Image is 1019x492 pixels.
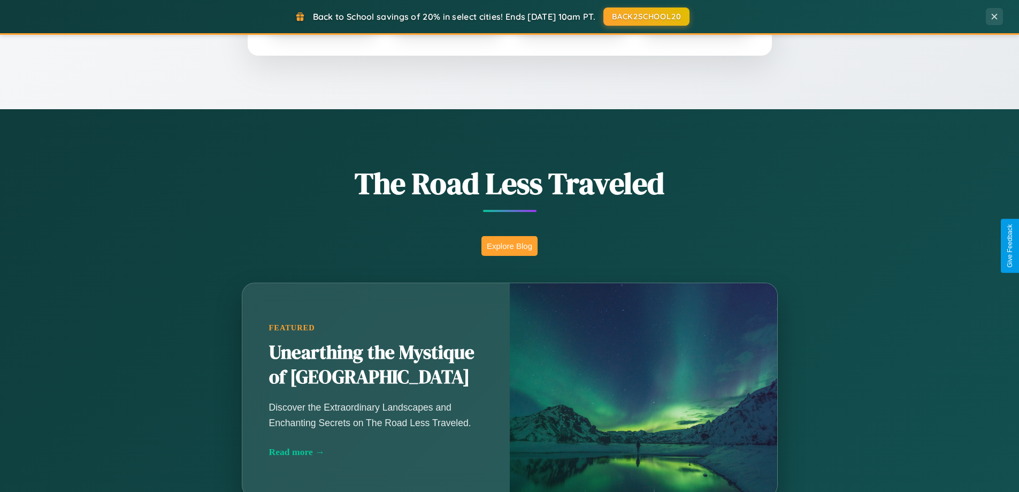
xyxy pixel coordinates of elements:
[313,11,595,22] span: Back to School savings of 20% in select cities! Ends [DATE] 10am PT.
[1006,224,1014,268] div: Give Feedback
[481,236,538,256] button: Explore Blog
[269,340,483,390] h2: Unearthing the Mystique of [GEOGRAPHIC_DATA]
[603,7,689,26] button: BACK2SCHOOL20
[269,400,483,430] p: Discover the Extraordinary Landscapes and Enchanting Secrets on The Road Less Traveled.
[269,446,483,458] div: Read more →
[189,163,831,204] h1: The Road Less Traveled
[269,323,483,332] div: Featured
